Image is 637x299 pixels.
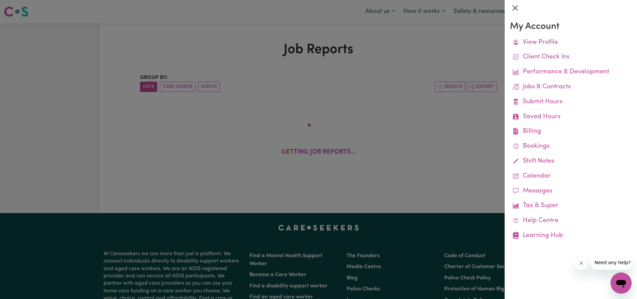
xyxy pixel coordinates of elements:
[510,80,632,95] a: Jobs & Contracts
[510,21,632,33] h3: My Account
[510,95,632,110] a: Submit Hours
[510,110,632,124] a: Saved Hours
[510,124,632,139] a: Billing
[510,169,632,184] a: Calendar
[510,139,632,154] a: Bookings
[510,50,632,65] a: Client Check Ins
[510,213,632,228] a: Help Centre
[591,255,632,270] iframe: Message from company
[510,65,632,80] a: Performance & Development
[510,154,632,169] a: Shift Notes
[510,184,632,199] a: Messages
[510,35,632,50] a: View Profile
[510,228,632,243] a: Learning Hub
[510,198,632,213] a: Tax & Super
[510,3,521,13] button: Close
[575,257,588,270] iframe: Close message
[610,272,632,294] iframe: Button to launch messaging window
